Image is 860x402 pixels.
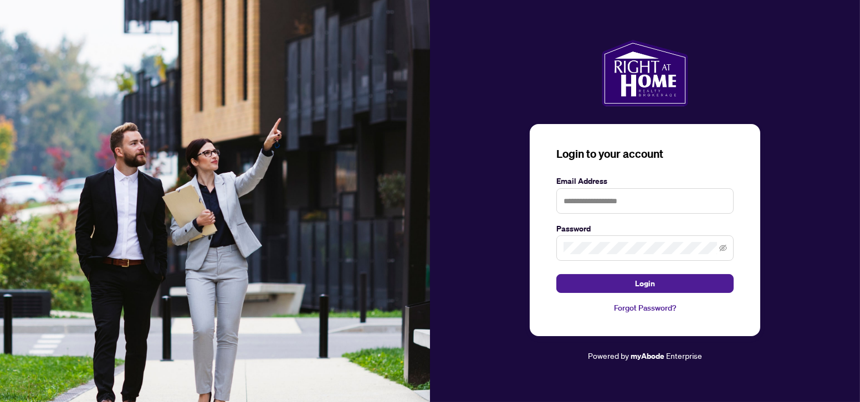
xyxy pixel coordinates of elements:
button: Login [556,274,734,293]
span: eye-invisible [719,244,727,252]
span: Powered by [588,351,629,360]
img: ma-logo [602,40,688,106]
label: Password [556,223,734,235]
a: myAbode [631,350,664,362]
h3: Login to your account [556,146,734,162]
span: Enterprise [666,351,702,360]
label: Email Address [556,175,734,187]
span: Login [635,275,655,292]
a: Forgot Password? [556,302,734,314]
